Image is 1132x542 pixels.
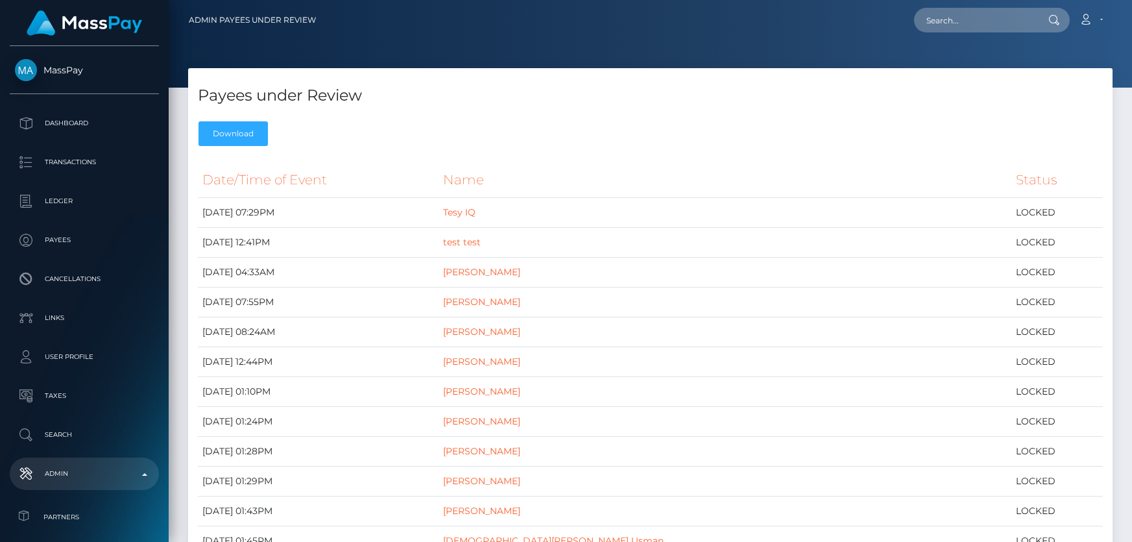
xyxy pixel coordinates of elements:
td: LOCKED [1011,317,1103,347]
td: LOCKED [1011,258,1103,288]
td: LOCKED [1011,437,1103,467]
td: [DATE] 01:29PM [198,467,439,497]
a: test test [443,236,481,248]
img: MassPay Logo [27,10,142,36]
th: Name [439,162,1011,198]
a: [PERSON_NAME] [443,415,520,427]
td: LOCKED [1011,467,1103,497]
a: Payees [10,224,159,256]
td: [DATE] 01:10PM [198,377,439,407]
input: Search... [914,8,1036,32]
td: [DATE] 07:55PM [198,288,439,317]
p: Payees [15,230,154,250]
img: MassPay [15,59,37,81]
p: Transactions [15,153,154,172]
a: Links [10,302,159,334]
td: [DATE] 08:24AM [198,317,439,347]
a: Partners [10,503,159,531]
p: Ledger [15,191,154,211]
td: [DATE] 12:44PM [198,347,439,377]
a: Search [10,419,159,451]
th: Date/Time of Event [198,162,439,198]
a: Taxes [10,380,159,412]
a: Admin Payees under Review [189,6,316,34]
td: LOCKED [1011,347,1103,377]
p: Taxes [15,386,154,406]
td: LOCKED [1011,288,1103,317]
p: Dashboard [15,114,154,133]
td: [DATE] 01:28PM [198,437,439,467]
h4: Payees under Review [198,84,1103,107]
p: Admin [15,464,154,484]
a: Tesy IQ [443,206,476,218]
td: [DATE] 07:29PM [198,198,439,228]
td: LOCKED [1011,497,1103,526]
td: LOCKED [1011,407,1103,437]
p: User Profile [15,347,154,367]
span: MassPay [10,64,159,76]
a: [PERSON_NAME] [443,505,520,517]
a: [PERSON_NAME] [443,356,520,367]
a: Transactions [10,146,159,179]
p: Links [15,308,154,328]
p: Cancellations [15,269,154,289]
td: [DATE] 01:43PM [198,497,439,526]
td: LOCKED [1011,377,1103,407]
a: Ledger [10,185,159,217]
td: [DATE] 12:41PM [198,228,439,258]
td: LOCKED [1011,228,1103,258]
th: Status [1011,162,1103,198]
a: User Profile [10,341,159,373]
a: [PERSON_NAME] [443,266,520,278]
a: Download [199,121,268,146]
a: [PERSON_NAME] [443,326,520,338]
td: LOCKED [1011,198,1103,228]
a: Admin [10,458,159,490]
a: [PERSON_NAME] [443,475,520,487]
td: [DATE] 04:33AM [198,258,439,288]
a: [PERSON_NAME] [443,296,520,308]
a: Cancellations [10,263,159,295]
span: Partners [15,510,154,524]
p: Search [15,425,154,445]
a: [PERSON_NAME] [443,386,520,397]
a: Dashboard [10,107,159,140]
td: [DATE] 01:24PM [198,407,439,437]
a: [PERSON_NAME] [443,445,520,457]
